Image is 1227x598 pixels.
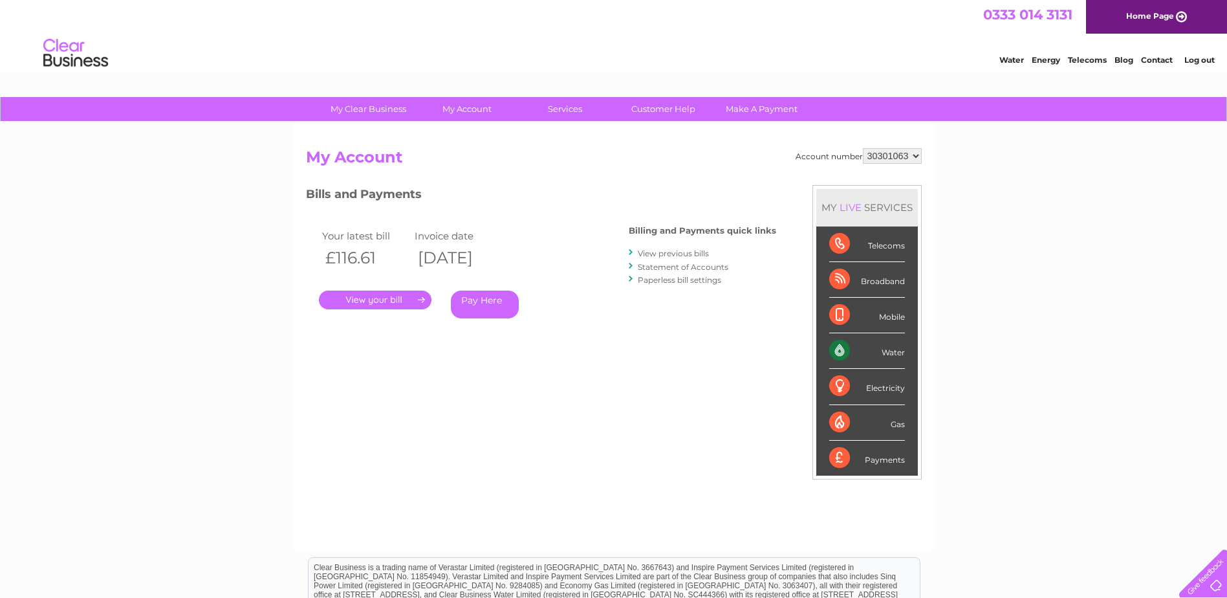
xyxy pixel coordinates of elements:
[638,249,709,258] a: View previous bills
[1032,55,1060,65] a: Energy
[829,333,905,369] div: Water
[1141,55,1173,65] a: Contact
[629,226,776,236] h4: Billing and Payments quick links
[411,227,505,245] td: Invoice date
[319,245,412,271] th: £116.61
[319,227,412,245] td: Your latest bill
[638,262,728,272] a: Statement of Accounts
[638,275,721,285] a: Paperless bill settings
[829,298,905,333] div: Mobile
[306,185,776,208] h3: Bills and Payments
[512,97,618,121] a: Services
[829,227,905,262] div: Telecoms
[319,291,431,309] a: .
[43,34,109,73] img: logo.png
[1184,55,1215,65] a: Log out
[816,189,918,226] div: MY SERVICES
[829,441,905,476] div: Payments
[983,6,1072,23] a: 0333 014 3131
[451,291,519,318] a: Pay Here
[829,369,905,404] div: Electricity
[1068,55,1107,65] a: Telecoms
[708,97,815,121] a: Make A Payment
[1114,55,1133,65] a: Blog
[796,148,922,164] div: Account number
[999,55,1024,65] a: Water
[610,97,717,121] a: Customer Help
[829,262,905,298] div: Broadband
[309,7,920,63] div: Clear Business is a trading name of Verastar Limited (registered in [GEOGRAPHIC_DATA] No. 3667643...
[315,97,422,121] a: My Clear Business
[837,201,864,214] div: LIVE
[411,245,505,271] th: [DATE]
[829,405,905,441] div: Gas
[306,148,922,173] h2: My Account
[413,97,520,121] a: My Account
